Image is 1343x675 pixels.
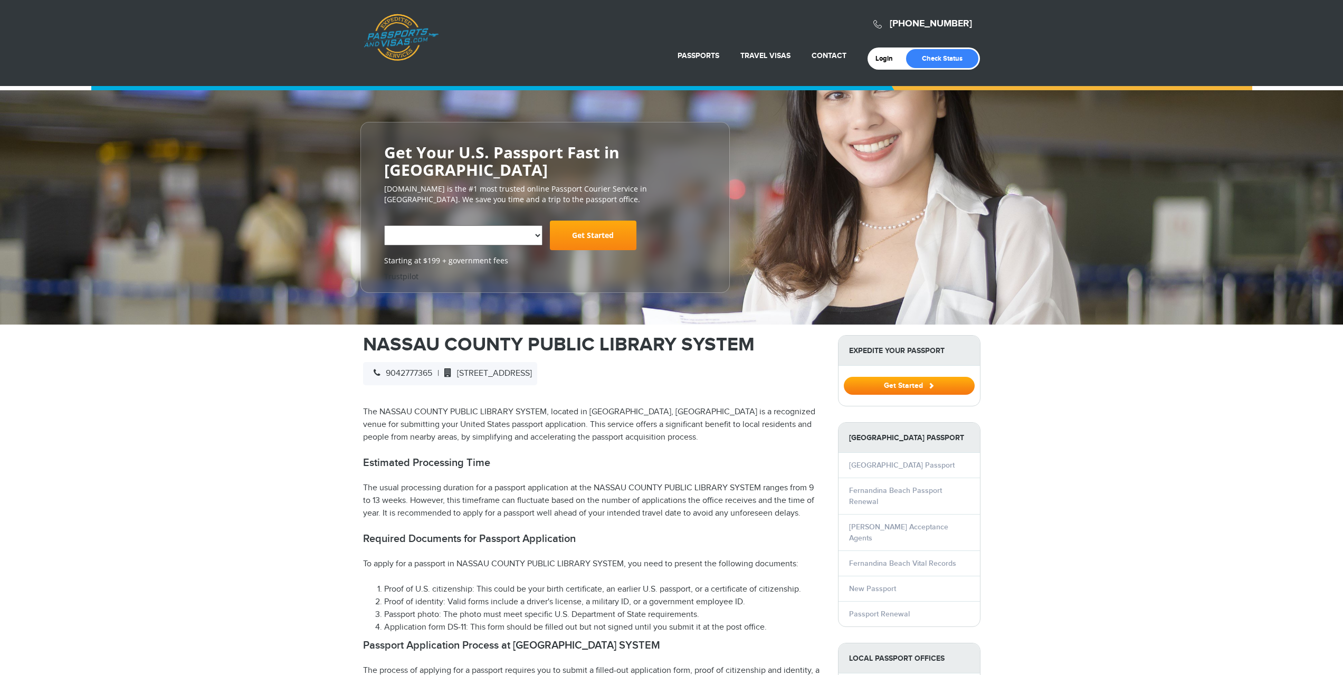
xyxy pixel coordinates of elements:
[844,377,975,395] button: Get Started
[384,596,822,609] li: Proof of identity: Valid forms include a driver's license, a military ID, or a government employe...
[439,368,532,378] span: [STREET_ADDRESS]
[839,423,980,453] strong: [GEOGRAPHIC_DATA] Passport
[363,533,822,545] h2: Required Documents for Passport Application
[812,51,846,60] a: Contact
[849,610,910,619] a: Passport Renewal
[849,461,955,470] a: [GEOGRAPHIC_DATA] Passport
[849,486,942,506] a: Fernandina Beach Passport Renewal
[890,18,972,30] a: [PHONE_NUMBER]
[363,335,822,354] h1: NASSAU COUNTY PUBLIC LIBRARY SYSTEM
[363,406,822,444] p: The NASSAU COUNTY PUBLIC LIBRARY SYSTEM, located in [GEOGRAPHIC_DATA], [GEOGRAPHIC_DATA] is a rec...
[384,271,418,281] a: Trustpilot
[849,522,948,543] a: [PERSON_NAME] Acceptance Agents
[363,558,822,571] p: To apply for a passport in NASSAU COUNTY PUBLIC LIBRARY SYSTEM, you need to present the following...
[384,184,706,205] p: [DOMAIN_NAME] is the #1 most trusted online Passport Courier Service in [GEOGRAPHIC_DATA]. We sav...
[875,54,900,63] a: Login
[740,51,790,60] a: Travel Visas
[363,362,537,385] div: |
[839,643,980,673] strong: Local Passport Offices
[384,144,706,178] h2: Get Your U.S. Passport Fast in [GEOGRAPHIC_DATA]
[363,482,822,520] p: The usual processing duration for a passport application at the NASSAU COUNTY PUBLIC LIBRARY SYST...
[550,221,636,250] a: Get Started
[363,457,822,469] h2: Estimated Processing Time
[849,584,896,593] a: New Passport
[384,255,706,266] span: Starting at $199 + government fees
[368,368,432,378] span: 9042777365
[384,621,822,634] li: Application form DS-11: This form should be filled out but not signed until you submit it at the ...
[384,583,822,596] li: Proof of U.S. citizenship: This could be your birth certificate, an earlier U.S. passport, or a c...
[906,49,978,68] a: Check Status
[364,14,439,61] a: Passports & [DOMAIN_NAME]
[678,51,719,60] a: Passports
[363,639,822,652] h2: Passport Application Process at [GEOGRAPHIC_DATA] SYSTEM
[839,336,980,366] strong: Expedite Your Passport
[384,609,822,621] li: Passport photo: The photo must meet specific U.S. Department of State requirements.
[844,381,975,389] a: Get Started
[849,559,956,568] a: Fernandina Beach Vital Records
